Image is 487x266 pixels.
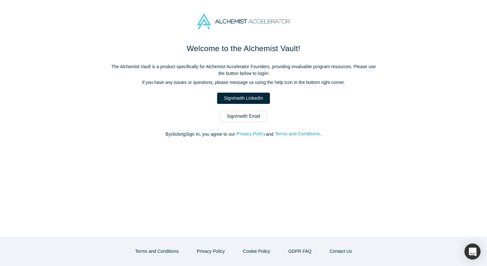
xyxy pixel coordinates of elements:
[129,246,186,257] button: Terms and Conditions
[236,246,277,257] button: Cookie Policy
[220,111,267,122] a: SignInwith Email
[236,130,266,138] button: Privacy Policy
[108,63,379,77] p: The Alchemist Vault is a product specifically for Alchemist Accelerator Founders, providing inval...
[217,93,270,104] a: SignInwith LinkedIn
[275,130,320,138] button: Terms and Conditions
[190,246,232,257] button: Privacy Policy
[282,246,318,257] a: GDPR FAQ
[323,246,358,257] button: Contact Us
[197,14,290,29] img: Alchemist Accelerator Logo
[108,131,379,138] p: By clicking Sign In , you agree to our and .
[108,43,379,54] h1: Welcome to the Alchemist Vault!
[108,79,379,86] p: If you have any issues or questions, please message us using the help icon in the bottom right co...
